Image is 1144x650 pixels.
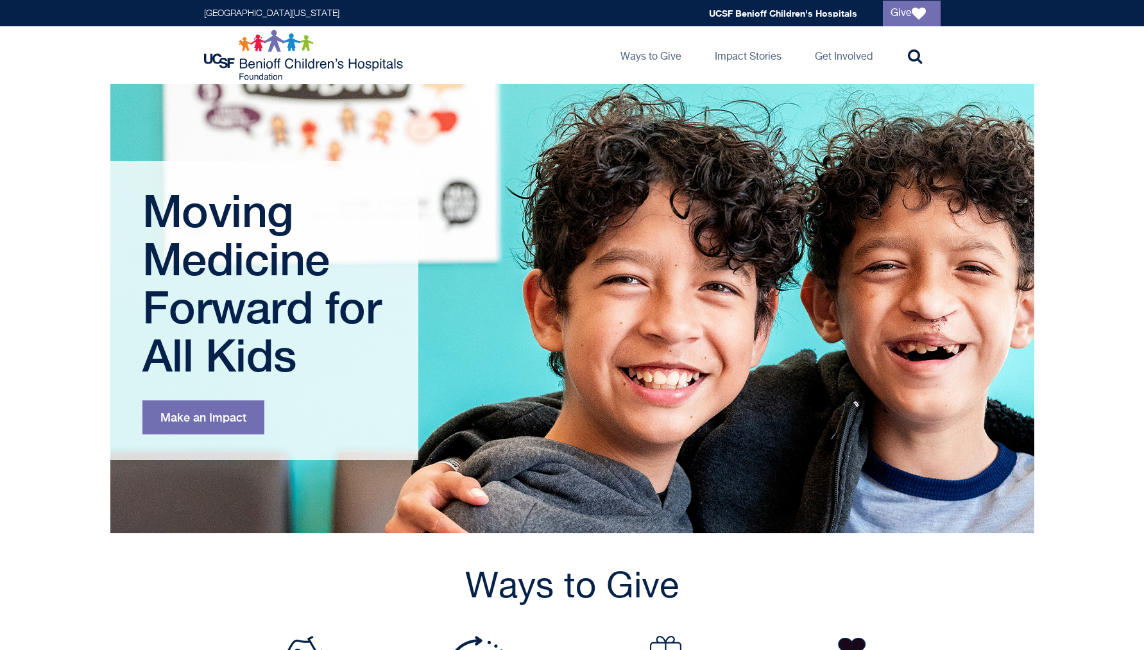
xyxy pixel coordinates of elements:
[805,26,883,84] a: Get Involved
[204,30,406,81] img: Logo for UCSF Benioff Children's Hospitals Foundation
[142,187,389,379] h1: Moving Medicine Forward for All Kids
[142,400,264,434] a: Make an Impact
[709,8,857,19] a: UCSF Benioff Children's Hospitals
[610,26,692,84] a: Ways to Give
[204,565,941,610] h2: Ways to Give
[883,1,941,26] a: Give
[204,9,339,18] a: [GEOGRAPHIC_DATA][US_STATE]
[704,26,792,84] a: Impact Stories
